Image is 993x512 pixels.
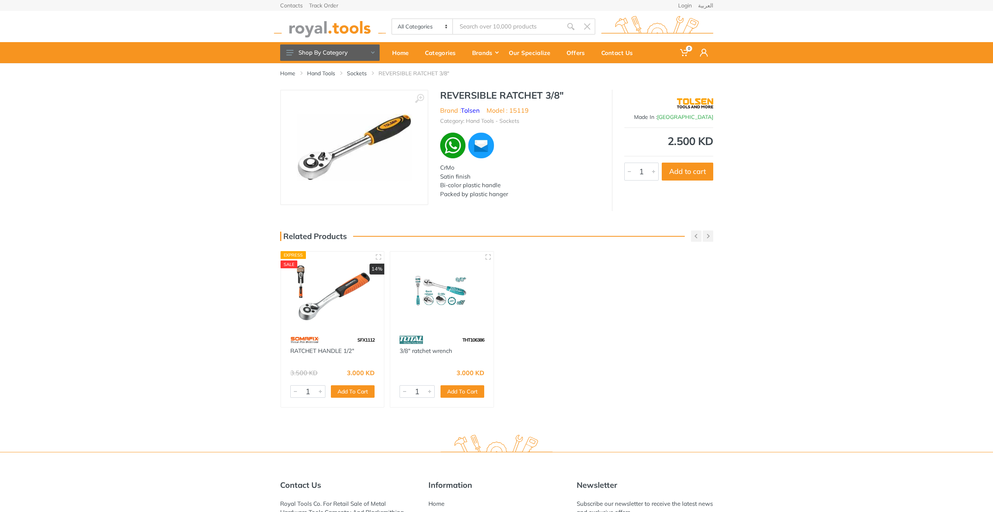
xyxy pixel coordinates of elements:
a: Hand Tools [307,69,335,77]
a: Home [428,500,444,507]
div: Our Specialize [503,44,561,61]
img: ma.webp [467,131,495,159]
div: Express [281,251,306,259]
img: royal.tools Logo [601,16,713,37]
h5: Newsletter [577,480,713,490]
a: Home [280,69,295,77]
img: Royal Tools - RATCHET HANDLE 1/2 [288,259,377,325]
h3: Related Products [280,232,347,241]
img: Royal Tools - REVERSIBLE RATCHET 3/8 [297,114,412,181]
div: Brands [467,44,503,61]
div: 3.500 KD [290,370,318,376]
a: Contact Us [596,42,644,63]
span: SFX1112 [357,337,375,343]
div: Made In : [624,113,713,121]
a: Offers [561,42,596,63]
a: Login [678,3,692,8]
a: Home [387,42,419,63]
div: SALE [281,260,298,268]
img: royal.tools Logo [441,435,552,456]
div: CrMo Satin finish Bi-color plastic handle Packed by plastic hanger [440,163,600,198]
h5: Information [428,480,565,490]
nav: breadcrumb [280,69,713,77]
select: Category [392,19,453,34]
div: 3.000 KD [347,370,375,376]
img: 86.webp [400,333,423,347]
a: Tolsen [461,106,480,114]
img: Royal Tools - 3/8 [397,259,487,325]
img: royal.tools Logo [274,16,386,37]
a: RATCHET HANDLE 1/2" [290,347,354,354]
li: Brand : [440,106,480,115]
a: Our Specialize [503,42,561,63]
button: Add to cart [662,163,713,181]
img: Tolsen [677,94,713,113]
span: THT106386 [462,337,484,343]
li: Model : 15119 [487,106,529,115]
a: 0 [675,42,695,63]
div: 2.500 KD [624,136,713,147]
input: Site search [453,18,562,35]
img: 60.webp [290,333,320,347]
div: 3.000 KD [457,370,484,376]
div: Home [387,44,419,61]
img: wa.webp [440,133,466,158]
a: Sockets [347,69,367,77]
h5: Contact Us [280,480,417,490]
li: Category: Hand Tools - Sockets [440,117,519,125]
span: 0 [686,46,692,51]
h1: REVERSIBLE RATCHET 3/8" [440,90,600,101]
li: REVERSIBLE RATCHET 3/8" [378,69,461,77]
div: 14% [369,264,384,275]
a: 3/8" ratchet wrench [400,347,452,354]
a: Contacts [280,3,303,8]
button: Shop By Category [280,44,380,61]
a: Track Order [309,3,338,8]
a: العربية [698,3,713,8]
span: [GEOGRAPHIC_DATA] [657,113,713,120]
button: Add To Cart [441,385,484,398]
button: Add To Cart [331,385,375,398]
a: Categories [419,42,467,63]
div: Contact Us [596,44,644,61]
div: Offers [561,44,596,61]
div: Categories [419,44,467,61]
